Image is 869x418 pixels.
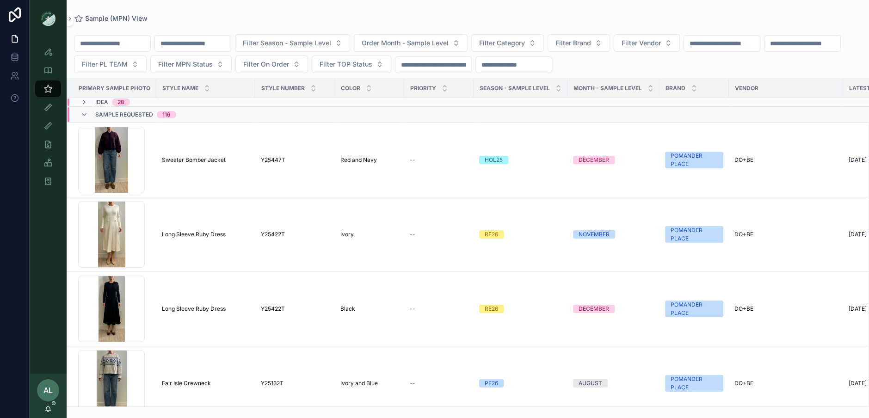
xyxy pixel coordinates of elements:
a: Y25447T [261,156,329,164]
span: -- [410,231,415,238]
span: DO+BE [734,156,753,164]
button: Select Button [235,55,308,73]
span: AL [43,385,53,396]
a: Sweater Bomber Jacket [162,156,250,164]
a: DECEMBER [573,305,654,313]
span: Brand [666,85,685,92]
a: POMANDER PLACE [665,226,723,243]
span: [DATE] [849,231,867,238]
span: Y25422T [261,231,285,238]
div: scrollable content [30,37,67,202]
a: POMANDER PLACE [665,375,723,392]
span: Season - Sample Level [480,85,550,92]
button: Select Button [471,34,544,52]
a: DO+BE [734,305,838,313]
span: [DATE] [849,156,867,164]
span: Long Sleeve Ruby Dress [162,231,226,238]
div: AUGUST [579,379,602,387]
div: 28 [117,98,124,106]
button: Select Button [74,55,147,73]
button: Select Button [614,34,680,52]
span: Fair Isle Crewneck [162,380,211,387]
div: POMANDER PLACE [671,152,718,168]
span: DO+BE [734,380,753,387]
a: HOL25 [479,156,562,164]
span: Long Sleeve Ruby Dress [162,305,226,313]
span: Red and Navy [340,156,377,164]
span: Filter Season - Sample Level [243,38,331,48]
span: -- [410,156,415,164]
img: App logo [41,11,55,26]
span: PRIMARY SAMPLE PHOTO [79,85,150,92]
a: -- [410,231,468,238]
a: RE26 [479,230,562,239]
span: DO+BE [734,305,753,313]
span: Y25422T [261,305,285,313]
span: Order Month - Sample Level [362,38,449,48]
span: DO+BE [734,231,753,238]
div: POMANDER PLACE [671,375,718,392]
div: PF26 [485,379,498,387]
div: NOVEMBER [579,230,610,239]
a: Long Sleeve Ruby Dress [162,305,250,313]
a: RE26 [479,305,562,313]
a: Fair Isle Crewneck [162,380,250,387]
button: Select Button [312,55,391,73]
span: [DATE] [849,380,867,387]
div: RE26 [485,305,498,313]
span: PRIORITY [410,85,436,92]
a: -- [410,156,468,164]
a: Ivory and Blue [340,380,399,387]
a: Y25132T [261,380,329,387]
div: RE26 [485,230,498,239]
a: -- [410,380,468,387]
span: Sweater Bomber Jacket [162,156,226,164]
span: Black [340,305,355,313]
span: Filter Brand [555,38,591,48]
button: Select Button [354,34,468,52]
span: Color [341,85,360,92]
a: DO+BE [734,156,838,164]
a: Sample (MPN) View [74,14,148,23]
span: Filter PL TEAM [82,60,128,69]
span: [DATE] [849,305,867,313]
div: HOL25 [485,156,503,164]
a: Y25422T [261,231,329,238]
span: Sample (MPN) View [85,14,148,23]
span: Style Number [261,85,305,92]
button: Select Button [235,34,350,52]
a: POMANDER PLACE [665,301,723,317]
span: Filter Category [479,38,525,48]
span: MONTH - SAMPLE LEVEL [573,85,642,92]
span: Idea [95,98,108,106]
a: -- [410,305,468,313]
span: Filter Vendor [622,38,661,48]
span: Filter On Order [243,60,289,69]
span: Vendor [735,85,758,92]
span: Style Name [162,85,198,92]
a: AUGUST [573,379,654,387]
span: Filter MPN Status [158,60,213,69]
a: DO+BE [734,231,838,238]
button: Select Button [548,34,610,52]
a: Red and Navy [340,156,399,164]
a: POMANDER PLACE [665,152,723,168]
button: Select Button [150,55,232,73]
a: DECEMBER [573,156,654,164]
span: -- [410,380,415,387]
a: DO+BE [734,380,838,387]
span: Y25447T [261,156,285,164]
a: Black [340,305,399,313]
span: Sample Requested [95,111,153,118]
div: DECEMBER [579,156,609,164]
span: Filter TOP Status [320,60,372,69]
div: DECEMBER [579,305,609,313]
a: Long Sleeve Ruby Dress [162,231,250,238]
span: Y25132T [261,380,284,387]
span: Ivory [340,231,354,238]
a: Ivory [340,231,399,238]
div: POMANDER PLACE [671,226,718,243]
a: NOVEMBER [573,230,654,239]
a: Y25422T [261,305,329,313]
span: -- [410,305,415,313]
